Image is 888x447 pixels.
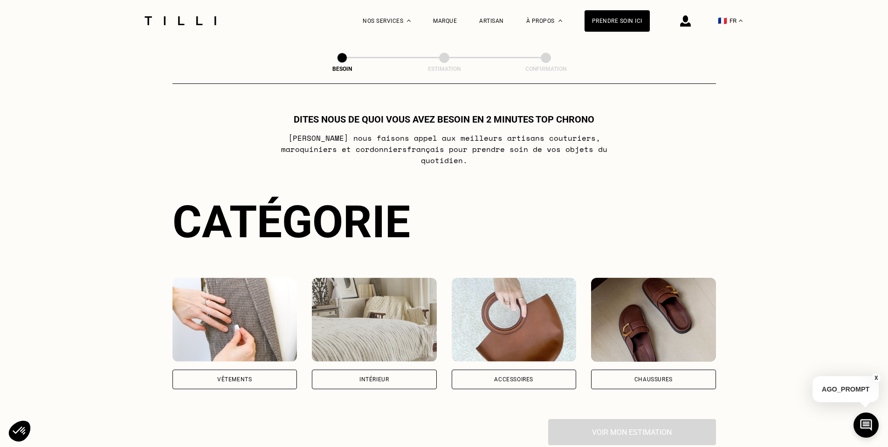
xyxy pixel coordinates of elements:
[433,18,457,24] a: Marque
[259,132,629,166] p: [PERSON_NAME] nous faisons appel aux meilleurs artisans couturiers , maroquiniers et cordonniers ...
[494,377,533,382] div: Accessoires
[172,196,716,248] div: Catégorie
[558,20,562,22] img: Menu déroulant à propos
[141,16,220,25] img: Logo du service de couturière Tilli
[479,18,504,24] a: Artisan
[591,278,716,362] img: Chaussures
[312,278,437,362] img: Intérieur
[407,20,411,22] img: Menu déroulant
[739,20,743,22] img: menu déroulant
[294,114,594,125] h1: Dites nous de quoi vous avez besoin en 2 minutes top chrono
[499,66,592,72] div: Confirmation
[359,377,389,382] div: Intérieur
[217,377,252,382] div: Vêtements
[172,278,297,362] img: Vêtements
[452,278,577,362] img: Accessoires
[872,373,881,383] button: X
[718,16,727,25] span: 🇫🇷
[398,66,491,72] div: Estimation
[296,66,389,72] div: Besoin
[680,15,691,27] img: icône connexion
[585,10,650,32] a: Prendre soin ici
[812,376,879,402] p: AGO_PROMPT
[634,377,673,382] div: Chaussures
